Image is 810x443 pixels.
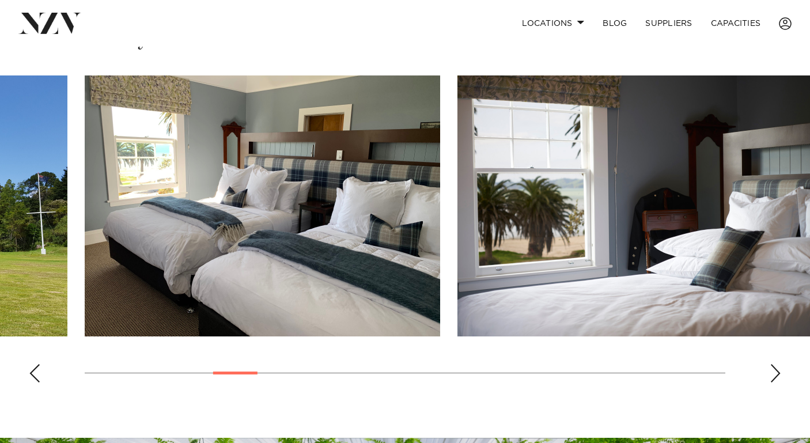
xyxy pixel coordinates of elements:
[18,13,81,33] img: nzv-logo.png
[513,11,593,36] a: Locations
[85,75,440,336] swiper-slide: 6 / 25
[702,11,770,36] a: Capacities
[636,11,701,36] a: SUPPLIERS
[593,11,636,36] a: BLOG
